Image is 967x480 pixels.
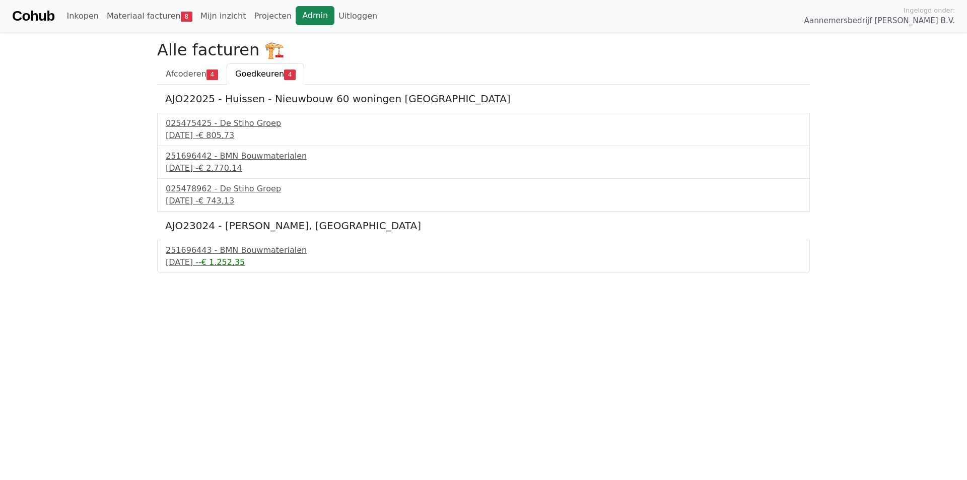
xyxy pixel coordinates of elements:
span: 4 [284,70,296,80]
span: -€ 1.252,35 [198,257,245,267]
span: Goedkeuren [235,69,284,79]
a: 025478962 - De Stiho Groep[DATE] -€ 743,13 [166,183,801,207]
div: [DATE] - [166,256,801,268]
a: Admin [296,6,334,25]
span: 4 [206,70,218,80]
span: € 2.770,14 [198,163,242,173]
a: 025475425 - De Stiho Groep[DATE] -€ 805,73 [166,117,801,142]
a: Uitloggen [334,6,381,26]
div: 251696443 - BMN Bouwmaterialen [166,244,801,256]
a: Materiaal facturen8 [103,6,196,26]
div: 251696442 - BMN Bouwmaterialen [166,150,801,162]
div: [DATE] - [166,162,801,174]
a: Afcoderen4 [157,63,227,85]
div: [DATE] - [166,195,801,207]
span: € 805,73 [198,130,234,140]
h2: Alle facturen 🏗️ [157,40,810,59]
a: Inkopen [62,6,102,26]
a: 251696442 - BMN Bouwmaterialen[DATE] -€ 2.770,14 [166,150,801,174]
a: Cohub [12,4,54,28]
a: 251696443 - BMN Bouwmaterialen[DATE] --€ 1.252,35 [166,244,801,268]
div: 025475425 - De Stiho Groep [166,117,801,129]
span: Afcoderen [166,69,206,79]
h5: AJO23024 - [PERSON_NAME], [GEOGRAPHIC_DATA] [165,220,802,232]
span: Aannemersbedrijf [PERSON_NAME] B.V. [804,15,955,27]
span: € 743,13 [198,196,234,205]
div: [DATE] - [166,129,801,142]
span: 8 [181,12,192,22]
a: Goedkeuren4 [227,63,304,85]
div: 025478962 - De Stiho Groep [166,183,801,195]
a: Projecten [250,6,296,26]
h5: AJO22025 - Huissen - Nieuwbouw 60 woningen [GEOGRAPHIC_DATA] [165,93,802,105]
span: Ingelogd onder: [904,6,955,15]
a: Mijn inzicht [196,6,250,26]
